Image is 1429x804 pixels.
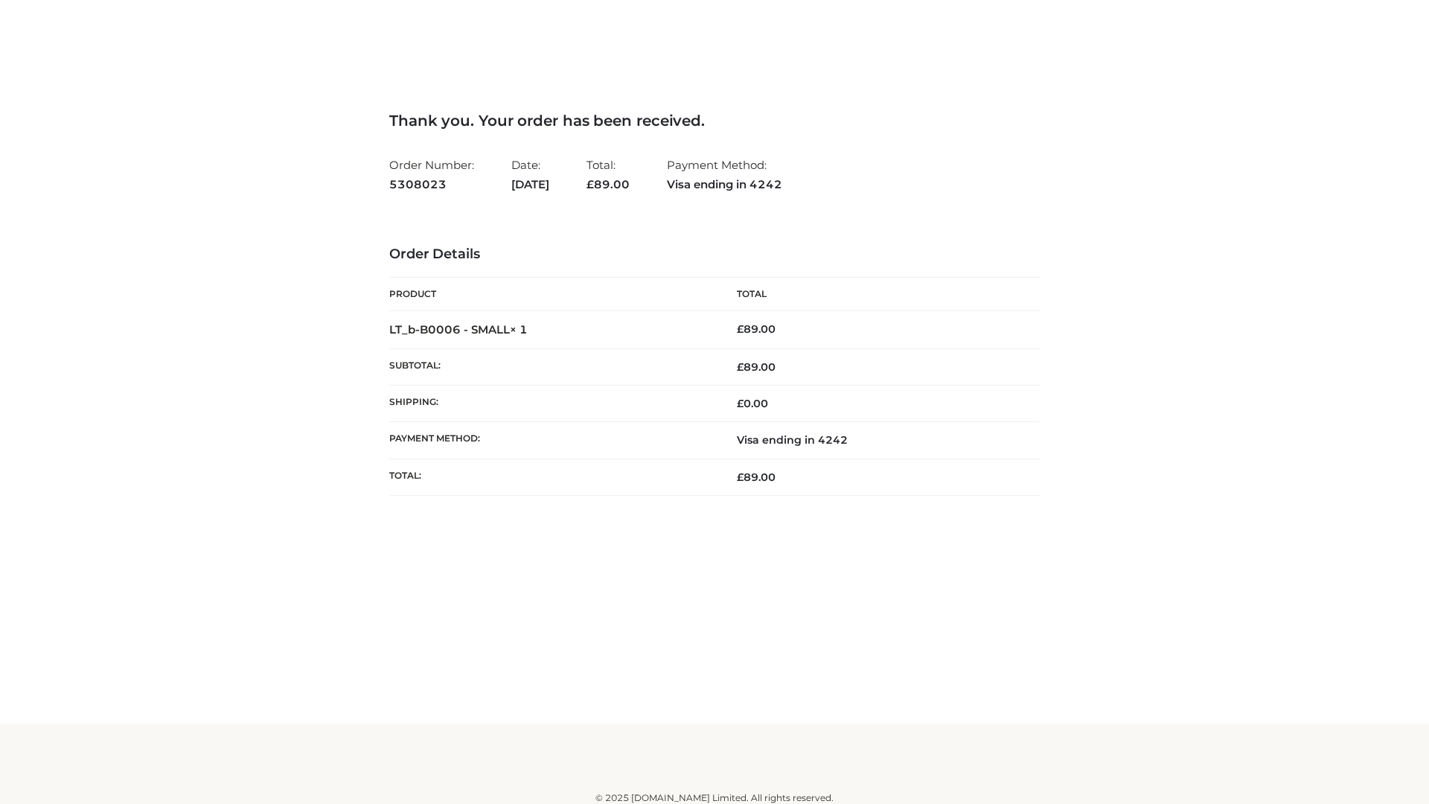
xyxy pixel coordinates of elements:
li: Order Number: [389,152,474,197]
h3: Order Details [389,246,1040,263]
h3: Thank you. Your order has been received. [389,112,1040,130]
li: Payment Method: [667,152,782,197]
th: Total: [389,459,714,495]
td: Visa ending in 4242 [714,422,1040,459]
th: Total [714,278,1040,311]
span: 89.00 [737,360,776,374]
span: £ [737,470,744,484]
strong: [DATE] [511,175,549,194]
span: £ [586,177,594,191]
th: Payment method: [389,422,714,459]
strong: LT_b-B0006 - SMALL [389,322,528,336]
li: Date: [511,152,549,197]
th: Product [389,278,714,311]
span: 89.00 [737,470,776,484]
span: 89.00 [586,177,630,191]
th: Subtotal: [389,348,714,385]
strong: × 1 [510,322,528,336]
span: £ [737,397,744,410]
strong: 5308023 [389,175,474,194]
span: £ [737,322,744,336]
bdi: 0.00 [737,397,768,410]
th: Shipping: [389,386,714,422]
li: Total: [586,152,630,197]
bdi: 89.00 [737,322,776,336]
span: £ [737,360,744,374]
strong: Visa ending in 4242 [667,175,782,194]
